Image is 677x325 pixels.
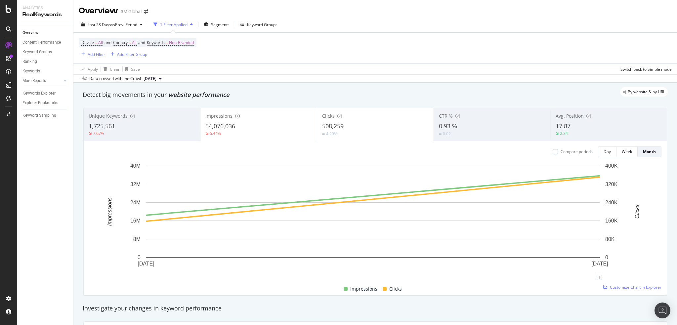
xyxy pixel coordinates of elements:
[129,40,131,45] span: =
[89,113,128,119] span: Unique Keywords
[130,163,141,169] text: 40M
[22,5,68,11] div: Analytics
[89,162,656,277] svg: A chart.
[169,38,194,47] span: Non-Branded
[628,90,665,94] span: By website & by URL
[638,146,661,157] button: Month
[605,218,618,223] text: 160K
[22,100,68,106] a: Explorer Bookmarks
[107,197,112,226] text: Impressions
[350,285,377,293] span: Impressions
[439,113,453,119] span: CTR %
[132,38,137,47] span: All
[144,76,156,82] span: 2025 Sep. 14th
[598,146,616,157] button: Day
[166,40,168,45] span: =
[597,275,602,280] div: 1
[439,133,442,135] img: Equal
[144,9,148,14] div: arrow-right-arrow-left
[22,29,38,36] div: Overview
[88,22,111,27] span: Last 28 Days
[138,40,145,45] span: and
[22,77,46,84] div: More Reports
[605,236,615,242] text: 80K
[201,19,232,30] button: Segments
[141,75,164,83] button: [DATE]
[105,40,111,45] span: and
[81,40,94,45] span: Device
[151,19,195,30] button: 1 Filter Applied
[130,200,141,205] text: 24M
[160,22,188,27] div: 1 Filter Applied
[603,284,661,290] a: Customize Chart in Explorer
[605,163,618,169] text: 400K
[643,149,656,154] div: Month
[439,122,457,130] span: 0.93 %
[322,133,325,135] img: Equal
[22,58,68,65] a: Ranking
[110,66,120,72] div: Clear
[130,218,141,223] text: 16M
[22,58,37,65] div: Ranking
[138,255,141,260] text: 0
[326,131,337,137] div: 4.29%
[147,40,165,45] span: Keywords
[560,131,568,136] div: 2.34
[123,64,140,74] button: Save
[130,181,141,187] text: 32M
[22,68,68,75] a: Keywords
[605,181,618,187] text: 320K
[79,50,105,58] button: Add Filter
[22,112,68,119] a: Keyword Sampling
[210,131,221,136] div: 6.44%
[655,303,670,318] div: Open Intercom Messenger
[22,49,52,56] div: Keyword Groups
[22,11,68,19] div: RealKeywords
[634,205,640,219] text: Clicks
[83,304,668,313] div: Investigate your changes in keyword performance
[131,66,140,72] div: Save
[79,5,118,17] div: Overview
[89,76,141,82] div: Data crossed with the Crawl
[117,52,147,57] div: Add Filter Group
[121,8,142,15] div: 3M Global
[79,64,98,74] button: Apply
[620,87,668,97] div: legacy label
[22,112,56,119] div: Keyword Sampling
[79,19,145,30] button: Last 28 DaysvsPrev. Period
[22,100,58,106] div: Explorer Bookmarks
[133,236,141,242] text: 8M
[138,261,154,266] text: [DATE]
[22,77,62,84] a: More Reports
[22,49,68,56] a: Keyword Groups
[111,22,137,27] span: vs Prev. Period
[88,52,105,57] div: Add Filter
[22,90,68,97] a: Keywords Explorer
[610,284,661,290] span: Customize Chart in Explorer
[211,22,230,27] span: Segments
[622,149,632,154] div: Week
[322,113,335,119] span: Clicks
[205,113,233,119] span: Impressions
[591,261,608,266] text: [DATE]
[556,113,584,119] span: Avg. Position
[113,40,128,45] span: Country
[604,149,611,154] div: Day
[238,19,280,30] button: Keyword Groups
[98,38,103,47] span: All
[101,64,120,74] button: Clear
[556,122,571,130] span: 17.87
[205,122,235,130] span: 54,076,036
[443,131,451,137] div: 0.02
[22,39,61,46] div: Content Performance
[108,50,147,58] button: Add Filter Group
[618,64,672,74] button: Switch back to Simple mode
[620,66,672,72] div: Switch back to Simple mode
[88,66,98,72] div: Apply
[322,122,344,130] span: 508,259
[247,22,277,27] div: Keyword Groups
[22,29,68,36] a: Overview
[616,146,638,157] button: Week
[22,90,56,97] div: Keywords Explorer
